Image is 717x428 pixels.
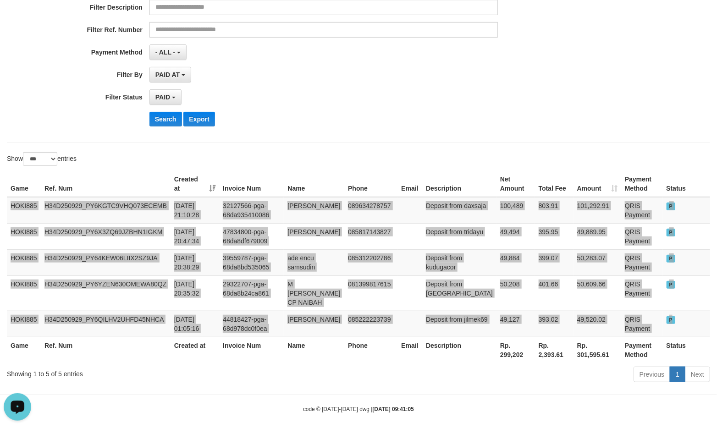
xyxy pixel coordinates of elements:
button: PAID [149,89,182,105]
th: Description [422,337,496,363]
span: PAID [667,281,676,289]
a: H34D250929_PY6X3ZQ69JZBHN1IGKM [44,228,163,236]
span: PAID [667,203,676,210]
a: H34D250929_PY6QILHV2UHFD45NHCA [44,316,164,323]
td: 29322707-pga-68da8b24ca861 [219,275,284,311]
th: Net Amount [496,171,535,197]
th: Game [7,337,41,363]
th: Rp. 301,595.61 [574,337,621,363]
th: Description [422,171,496,197]
th: Status [663,171,710,197]
td: 085312202786 [344,249,397,275]
td: Deposit from jilmek69 [422,311,496,337]
td: 395.95 [535,223,574,249]
td: Deposit from [GEOGRAPHIC_DATA] [422,275,496,311]
th: Phone [344,337,397,363]
a: Previous [634,367,670,382]
a: H34D250929_PY6YZEN630OMEWA80QZ [44,280,166,288]
th: Phone [344,171,397,197]
button: PAID AT [149,67,191,82]
td: QRIS Payment [621,223,662,249]
strong: [DATE] 09:41:05 [373,406,414,412]
a: H34D250929_PY6KGTC9VHQ073ECEMB [44,202,167,209]
td: 399.07 [535,249,574,275]
td: 49,494 [496,223,535,249]
button: Search [149,112,182,126]
td: 100,489 [496,197,535,224]
a: 1 [670,367,685,382]
span: PAID [667,229,676,236]
td: 49,884 [496,249,535,275]
td: 49,889.95 [574,223,621,249]
th: Invoice Num [219,171,284,197]
td: M [PERSON_NAME] CP NAIBAH [284,275,344,311]
td: 49,520.02 [574,311,621,337]
th: Total Fee [535,171,574,197]
th: Email [397,171,422,197]
th: Ref. Num [41,337,171,363]
td: 49,127 [496,311,535,337]
td: 47834800-pga-68da8df679009 [219,223,284,249]
th: Status [663,337,710,363]
th: Game [7,171,41,197]
td: [DATE] 20:35:32 [171,275,219,311]
td: ade encu samsudin [284,249,344,275]
th: Invoice Num [219,337,284,363]
th: Name [284,337,344,363]
td: 50,609.66 [574,275,621,311]
td: 101,292.91 [574,197,621,224]
td: Deposit from daxsaja [422,197,496,224]
td: 085222223739 [344,311,397,337]
td: HOKI885 [7,223,41,249]
th: Email [397,337,422,363]
th: Created at [171,337,219,363]
td: Deposit from kudugacor [422,249,496,275]
td: 32127566-pga-68da935410086 [219,197,284,224]
td: [DATE] 20:47:34 [171,223,219,249]
td: 44818427-pga-68d978dc0f0ea [219,311,284,337]
td: [PERSON_NAME] [284,223,344,249]
td: HOKI885 [7,311,41,337]
button: Export [183,112,215,126]
span: - ALL - [155,49,176,56]
td: Deposit from tridayu [422,223,496,249]
td: 085817143827 [344,223,397,249]
th: Rp. 2,393.61 [535,337,574,363]
span: PAID [667,255,676,263]
span: PAID AT [155,71,180,78]
th: Name [284,171,344,197]
span: PAID [667,316,676,324]
td: [PERSON_NAME] [284,311,344,337]
th: Amount: activate to sort column ascending [574,171,621,197]
td: QRIS Payment [621,197,662,224]
td: 39559787-pga-68da8bd535065 [219,249,284,275]
td: 081399817615 [344,275,397,311]
td: 803.91 [535,197,574,224]
span: PAID [155,93,170,101]
td: [DATE] 20:38:29 [171,249,219,275]
th: Payment Method [621,171,662,197]
small: code © [DATE]-[DATE] dwg | [303,406,414,412]
a: Next [685,367,710,382]
td: 393.02 [535,311,574,337]
td: HOKI885 [7,249,41,275]
th: Payment Method [621,337,662,363]
label: Show entries [7,152,77,166]
td: QRIS Payment [621,311,662,337]
th: Created at: activate to sort column ascending [171,171,219,197]
select: Showentries [23,152,57,166]
td: QRIS Payment [621,275,662,311]
div: Showing 1 to 5 of 5 entries [7,366,292,379]
td: 401.66 [535,275,574,311]
button: Open LiveChat chat widget [4,4,31,31]
button: - ALL - [149,44,187,60]
th: Ref. Num [41,171,171,197]
td: QRIS Payment [621,249,662,275]
a: H34D250929_PY64KEW06LIIX2SZ9JA [44,254,158,262]
td: HOKI885 [7,275,41,311]
td: [DATE] 21:10:28 [171,197,219,224]
td: [DATE] 01:05:16 [171,311,219,337]
td: 50,283.07 [574,249,621,275]
td: 089634278757 [344,197,397,224]
td: [PERSON_NAME] [284,197,344,224]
